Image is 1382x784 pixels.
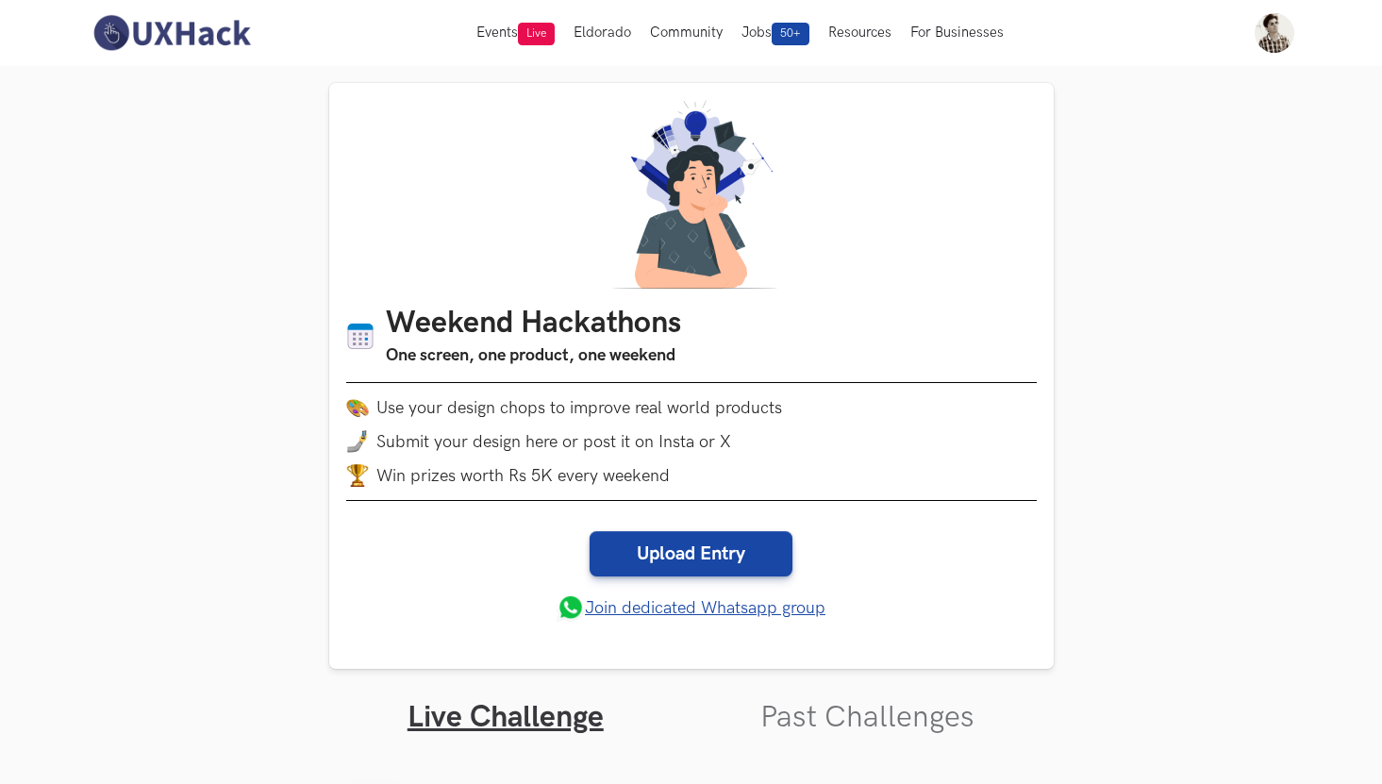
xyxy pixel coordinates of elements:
li: Use your design chops to improve real world products [346,396,1037,419]
img: Your profile pic [1255,13,1294,53]
ul: Tabs Interface [329,669,1054,736]
span: 50+ [772,23,809,45]
h3: One screen, one product, one weekend [386,342,681,369]
a: Past Challenges [760,699,974,736]
li: Win prizes worth Rs 5K every weekend [346,464,1037,487]
img: mobile-in-hand.png [346,430,369,453]
img: UXHack-logo.png [88,13,256,53]
img: A designer thinking [601,100,782,289]
img: Calendar icon [346,322,375,351]
span: Submit your design here or post it on Insta or X [376,432,731,452]
img: palette.png [346,396,369,419]
span: Live [518,23,555,45]
img: trophy.png [346,464,369,487]
a: Join dedicated Whatsapp group [557,593,825,622]
img: whatsapp.png [557,593,585,622]
a: Upload Entry [590,531,792,576]
a: Live Challenge [408,699,604,736]
h1: Weekend Hackathons [386,306,681,342]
